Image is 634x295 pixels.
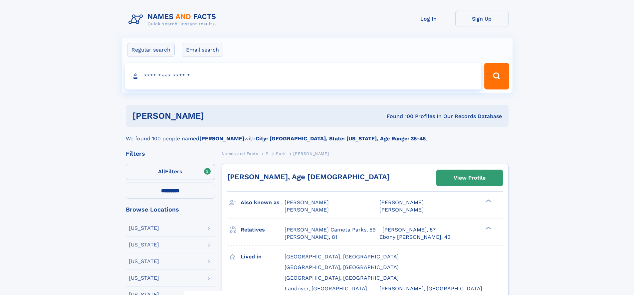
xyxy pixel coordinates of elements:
a: Sign Up [455,11,509,27]
span: [PERSON_NAME] [293,151,329,156]
span: All [158,168,165,175]
a: Names and Facts [222,149,258,158]
span: Park [276,151,286,156]
div: [US_STATE] [129,242,159,247]
div: We found 100 people named with . [126,127,509,143]
a: [PERSON_NAME] Cameta Parks, 59 [285,226,376,233]
h3: Also known as [241,197,285,208]
div: Browse Locations [126,207,215,213]
a: [PERSON_NAME], 81 [285,233,337,241]
a: Ebony [PERSON_NAME], 43 [379,233,451,241]
span: [GEOGRAPHIC_DATA], [GEOGRAPHIC_DATA] [285,275,399,281]
a: [PERSON_NAME], Age [DEMOGRAPHIC_DATA] [227,173,390,181]
span: [PERSON_NAME] [285,207,329,213]
span: [PERSON_NAME] [285,199,329,206]
span: P [266,151,269,156]
div: View Profile [454,170,486,186]
span: [PERSON_NAME], [GEOGRAPHIC_DATA] [379,285,482,292]
span: Landover, [GEOGRAPHIC_DATA] [285,285,367,292]
label: Filters [126,164,215,180]
input: search input [125,63,482,89]
span: [PERSON_NAME] [379,199,424,206]
a: P [266,149,269,158]
a: View Profile [437,170,503,186]
span: [GEOGRAPHIC_DATA], [GEOGRAPHIC_DATA] [285,253,399,260]
label: Regular search [127,43,175,57]
h3: Relatives [241,224,285,235]
b: City: [GEOGRAPHIC_DATA], State: [US_STATE], Age Range: 35-45 [256,135,426,142]
div: Filters [126,151,215,157]
a: Log In [402,11,455,27]
b: [PERSON_NAME] [199,135,244,142]
h3: Lived in [241,251,285,262]
div: [US_STATE] [129,259,159,264]
div: ❯ [484,199,492,203]
a: Park [276,149,286,158]
button: Search Button [484,63,509,89]
div: Found 100 Profiles In Our Records Database [295,113,502,120]
h1: [PERSON_NAME] [132,112,296,120]
img: Logo Names and Facts [126,11,222,29]
span: [PERSON_NAME] [379,207,424,213]
span: [GEOGRAPHIC_DATA], [GEOGRAPHIC_DATA] [285,264,399,270]
label: Email search [182,43,223,57]
div: [US_STATE] [129,225,159,231]
a: [PERSON_NAME], 57 [382,226,436,233]
div: [US_STATE] [129,275,159,281]
div: ❯ [484,226,492,230]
